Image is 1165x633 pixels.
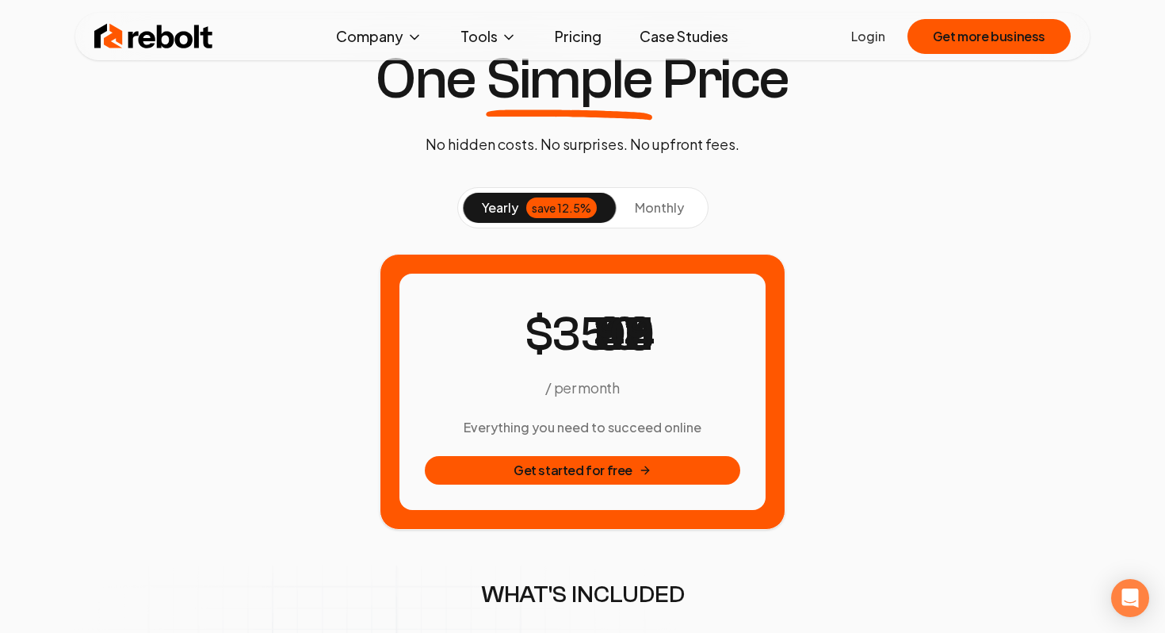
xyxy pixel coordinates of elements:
[463,193,616,223] button: yearlysave 12.5%
[851,27,885,46] a: Login
[616,193,703,223] button: monthly
[635,199,684,216] span: monthly
[486,51,652,108] span: Simple
[426,133,739,155] p: No hidden costs. No surprises. No upfront fees.
[542,21,614,52] a: Pricing
[425,456,740,485] button: Get started for free
[425,418,740,437] h3: Everything you need to succeed online
[94,21,213,52] img: Rebolt Logo
[376,51,789,108] h1: One Price
[907,19,1071,54] button: Get more business
[482,198,518,217] span: yearly
[526,198,597,218] div: save 12.5%
[354,581,811,609] h2: WHAT'S INCLUDED
[448,21,529,52] button: Tools
[627,21,741,52] a: Case Studies
[545,377,619,399] p: / per month
[323,21,435,52] button: Company
[1111,579,1149,617] div: Open Intercom Messenger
